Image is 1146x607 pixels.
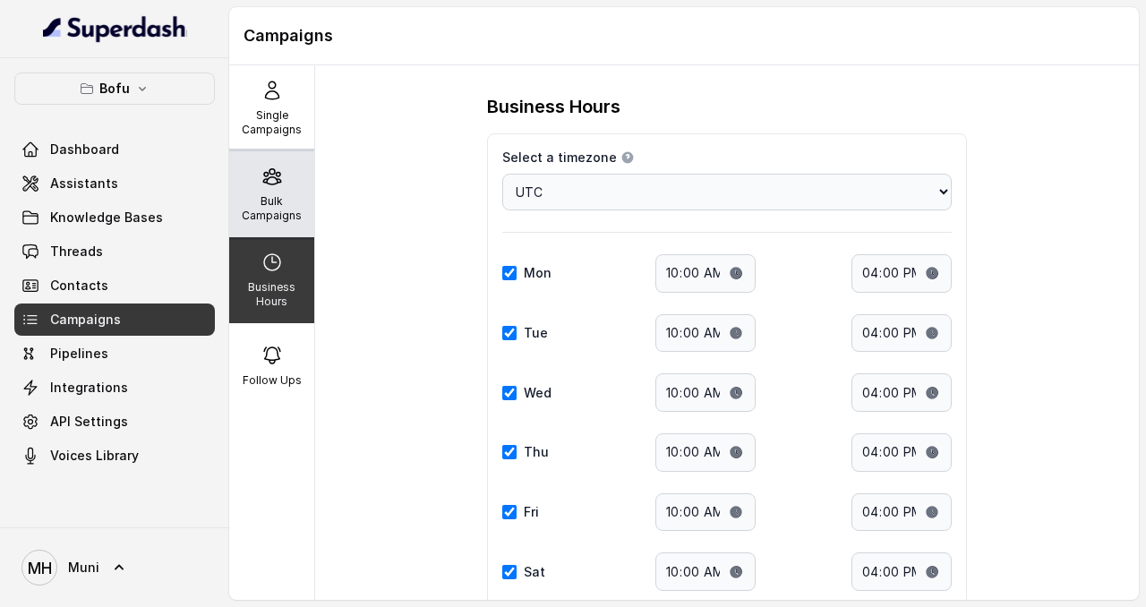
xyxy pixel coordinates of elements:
a: Integrations [14,372,215,404]
a: Muni [14,543,215,593]
label: Thu [524,443,549,461]
a: Threads [14,235,215,268]
a: Dashboard [14,133,215,166]
span: Muni [68,559,99,577]
span: API Settings [50,413,128,431]
a: Pipelines [14,338,215,370]
button: Bofu [14,73,215,105]
a: Voices Library [14,440,215,472]
h1: Campaigns [244,21,1125,50]
a: Knowledge Bases [14,201,215,234]
label: Tue [524,324,548,342]
button: Select a timezone [620,150,635,165]
label: Mon [524,264,552,282]
span: Integrations [50,379,128,397]
p: Follow Ups [243,373,302,388]
a: Campaigns [14,303,215,336]
span: Knowledge Bases [50,209,163,227]
span: Dashboard [50,141,119,158]
p: Single Campaigns [236,108,307,137]
text: MH [28,559,52,577]
h3: Business Hours [487,94,620,119]
label: Sat [524,563,545,581]
a: API Settings [14,406,215,438]
p: Business Hours [236,280,307,309]
p: Bulk Campaigns [236,194,307,223]
span: Select a timezone [502,149,617,167]
label: Wed [524,384,552,402]
span: Voices Library [50,447,139,465]
span: Threads [50,243,103,261]
span: Pipelines [50,345,108,363]
a: Contacts [14,269,215,302]
p: Bofu [99,78,130,99]
img: light.svg [43,14,187,43]
span: Contacts [50,277,108,295]
span: Assistants [50,175,118,192]
span: Campaigns [50,311,121,329]
label: Fri [524,503,539,521]
a: Assistants [14,167,215,200]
